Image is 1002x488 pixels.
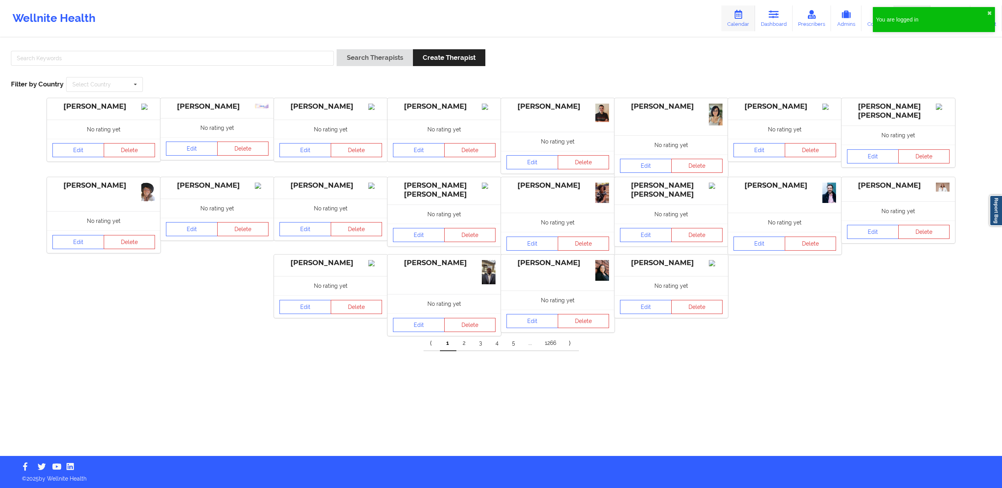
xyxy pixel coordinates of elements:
[539,335,562,351] a: 1266
[501,291,615,310] div: No rating yet
[331,300,382,314] button: Delete
[217,142,269,156] button: Delete
[16,469,986,483] p: © 2025 by Wellnite Health
[733,181,836,190] div: [PERSON_NAME]
[279,300,331,314] a: Edit
[506,258,609,267] div: [PERSON_NAME]
[52,143,104,157] a: Edit
[387,205,501,224] div: No rating yet
[785,237,836,251] button: Delete
[861,5,894,31] a: Coaches
[501,132,615,151] div: No rating yet
[671,228,723,242] button: Delete
[506,335,522,351] a: 5
[898,225,950,239] button: Delete
[595,104,609,122] img: cfcfbc88-b2d0-49a3-9a36-71eab9033032_JT_Image.jpg
[52,181,155,190] div: [PERSON_NAME]
[274,199,387,218] div: No rating yet
[671,300,723,314] button: Delete
[141,104,155,110] img: Image%2Fplaceholer-image.png
[506,155,558,169] a: Edit
[141,183,155,202] img: b1c200f1-121e-460c-827f-4335d16ec17e_1000076527.png
[279,258,382,267] div: [PERSON_NAME]
[473,335,489,351] a: 3
[620,258,723,267] div: [PERSON_NAME]
[160,199,274,218] div: No rating yet
[733,143,785,157] a: Edit
[337,49,413,66] button: Search Therapists
[595,260,609,281] img: 1d4329e3-7c27-4b66-a7a3-7deb015c5eb2_10-IMG_6592.jpg
[822,104,836,110] img: Image%2Fplaceholer-image.png
[11,80,63,88] span: Filter by Country
[489,335,506,351] a: 4
[620,228,672,242] a: Edit
[987,10,992,16] button: close
[936,183,950,192] img: 6862f828-a471-4db2-97df-9626b95d9cdc_RWJ03827_(1).jpg
[620,102,723,111] div: [PERSON_NAME]
[558,314,609,328] button: Delete
[393,181,496,199] div: [PERSON_NAME] [PERSON_NAME]
[393,102,496,111] div: [PERSON_NAME]
[440,335,456,351] a: 1
[847,102,950,120] div: [PERSON_NAME] [PERSON_NAME]
[842,201,955,221] div: No rating yet
[615,205,728,224] div: No rating yet
[501,213,615,232] div: No rating yet
[728,213,842,232] div: No rating yet
[368,104,382,110] img: Image%2Fplaceholer-image.png
[393,228,445,242] a: Edit
[482,104,496,110] img: Image%2Fplaceholer-image.png
[709,183,723,189] img: Image%2Fplaceholer-image.png
[72,82,111,87] div: Select Country
[160,118,274,137] div: No rating yet
[279,181,382,190] div: [PERSON_NAME]
[482,260,496,284] img: e36cbccc-98cb-4757-b0d1-04f2ab3e38aa_466B2C95-F54D-455D-B733-DCD3041CE473.JPG
[620,181,723,199] div: [PERSON_NAME] [PERSON_NAME]
[733,102,836,111] div: [PERSON_NAME]
[456,335,473,351] a: 2
[506,181,609,190] div: [PERSON_NAME]
[847,181,950,190] div: [PERSON_NAME]
[393,258,496,267] div: [PERSON_NAME]
[255,104,269,108] img: 56da5f9d-7801-4f3e-91e5-a2d5522955bc_images.jpg
[620,159,672,173] a: Edit
[368,183,382,189] img: Image%2Fplaceholer-image.png
[898,149,950,163] button: Delete
[279,102,382,111] div: [PERSON_NAME]
[936,104,950,110] img: Image%2Fplaceholer-image.png
[387,294,501,313] div: No rating yet
[424,335,579,351] div: Pagination Navigation
[331,222,382,236] button: Delete
[506,102,609,111] div: [PERSON_NAME]
[279,143,331,157] a: Edit
[847,149,899,163] a: Edit
[387,120,501,139] div: No rating yet
[444,318,496,332] button: Delete
[522,335,539,351] a: ...
[558,155,609,169] button: Delete
[709,104,723,126] img: a7d18bb7-0cb1-465e-8b38-7e6aa6f01eb5_IMG_6971.jpeg
[620,300,672,314] a: Edit
[444,228,496,242] button: Delete
[728,120,842,139] div: No rating yet
[506,314,558,328] a: Edit
[615,135,728,154] div: No rating yet
[847,225,899,239] a: Edit
[393,318,445,332] a: Edit
[274,276,387,295] div: No rating yet
[721,5,755,31] a: Calendar
[217,222,269,236] button: Delete
[104,143,155,157] button: Delete
[52,235,104,249] a: Edit
[413,49,485,66] button: Create Therapist
[733,237,785,251] a: Edit
[166,102,269,111] div: [PERSON_NAME]
[166,222,218,236] a: Edit
[331,143,382,157] button: Delete
[47,120,160,139] div: No rating yet
[671,159,723,173] button: Delete
[822,183,836,203] img: c62ffc01-112a-45f9-9656-ef8d9545bdf1__MG_0114.jpg
[279,222,331,236] a: Edit
[393,143,445,157] a: Edit
[755,5,793,31] a: Dashboard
